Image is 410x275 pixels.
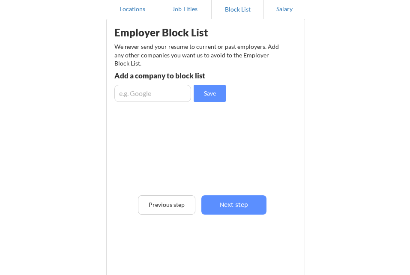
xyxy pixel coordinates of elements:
div: We never send your resume to current or past employers. Add any other companies you want us to av... [114,42,281,68]
button: Save [194,85,226,102]
input: e.g. Google [114,85,191,102]
button: Previous step [138,195,195,215]
div: Add a company to block list [114,72,226,79]
button: Next step [201,195,266,215]
div: Employer Block List [114,27,235,38]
